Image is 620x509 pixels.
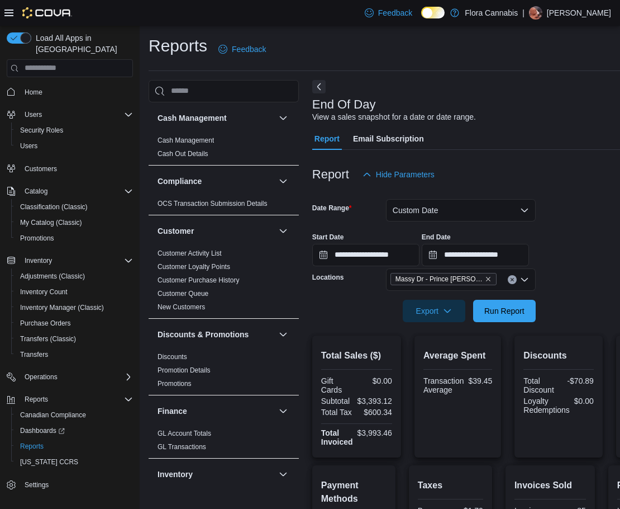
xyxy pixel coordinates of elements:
[378,7,412,18] span: Feedback
[276,224,290,238] button: Customer
[20,218,82,227] span: My Catalog (Classic)
[473,300,536,322] button: Run Report
[421,18,422,19] span: Dark Mode
[2,369,137,385] button: Operations
[523,349,594,362] h2: Discounts
[418,479,483,492] h2: Taxes
[158,329,274,340] button: Discounts & Promotions
[20,272,85,281] span: Adjustments (Classic)
[409,300,459,322] span: Export
[16,332,133,346] span: Transfers (Classic)
[158,469,274,480] button: Inventory
[20,393,53,406] button: Reports
[11,284,137,300] button: Inventory Count
[16,216,87,229] a: My Catalog (Classic)
[11,230,137,246] button: Promotions
[529,6,542,20] div: Claire Godbout
[149,427,299,458] div: Finance
[11,439,137,454] button: Reports
[20,86,47,99] a: Home
[276,328,290,341] button: Discounts & Promotions
[2,477,137,493] button: Settings
[158,303,205,311] a: New Customers
[321,376,355,394] div: Gift Cards
[158,469,193,480] h3: Inventory
[158,290,208,298] a: Customer Queue
[158,136,214,144] a: Cash Management
[25,480,49,489] span: Settings
[20,142,37,150] span: Users
[321,479,387,506] h2: Payment Methods
[16,348,53,361] a: Transfers
[158,199,268,208] span: OCS Transaction Submission Details
[574,397,594,406] div: $0.00
[16,317,75,330] a: Purchase Orders
[20,478,133,492] span: Settings
[16,285,72,299] a: Inventory Count
[158,352,187,361] span: Discounts
[16,301,133,314] span: Inventory Manager (Classic)
[20,162,133,176] span: Customers
[312,244,419,266] input: Press the down key to open a popover containing a calendar.
[312,98,376,111] h3: End Of Day
[158,136,214,145] span: Cash Management
[11,300,137,315] button: Inventory Manager (Classic)
[25,110,42,119] span: Users
[16,124,68,137] a: Security Roles
[276,404,290,418] button: Finance
[2,84,137,100] button: Home
[158,263,230,271] a: Customer Loyalty Points
[11,199,137,215] button: Classification (Classic)
[390,273,497,285] span: Massy Dr - Prince George - 450075
[16,440,133,453] span: Reports
[11,454,137,470] button: [US_STATE] CCRS
[158,112,274,124] button: Cash Management
[276,468,290,481] button: Inventory
[16,285,133,299] span: Inventory Count
[20,162,61,176] a: Customers
[158,149,208,158] span: Cash Out Details
[276,175,290,188] button: Compliance
[158,366,211,375] span: Promotion Details
[158,276,240,284] a: Customer Purchase History
[314,128,340,150] span: Report
[158,200,268,208] a: OCS Transaction Submission Details
[11,315,137,331] button: Purchase Orders
[158,225,194,237] h3: Customer
[20,254,133,267] span: Inventory
[20,288,68,296] span: Inventory Count
[312,80,326,93] button: Next
[353,128,424,150] span: Email Subscription
[11,331,137,347] button: Transfers (Classic)
[2,183,137,199] button: Catalog
[20,202,88,211] span: Classification (Classic)
[321,428,353,446] strong: Total Invoiced
[11,347,137,362] button: Transfers
[357,428,392,437] div: $3,993.46
[11,423,137,439] a: Dashboards
[16,200,133,214] span: Classification (Classic)
[422,233,451,242] label: End Date
[25,373,58,381] span: Operations
[276,111,290,125] button: Cash Management
[11,268,137,284] button: Adjustments (Classic)
[321,408,355,417] div: Total Tax
[421,7,445,18] input: Dark Mode
[359,376,392,385] div: $0.00
[16,200,92,214] a: Classification (Classic)
[158,150,208,158] a: Cash Out Details
[158,406,274,417] button: Finance
[16,424,133,437] span: Dashboards
[20,126,63,135] span: Security Roles
[561,376,594,385] div: -$70.89
[158,303,205,312] span: New Customers
[149,35,207,57] h1: Reports
[158,429,211,438] span: GL Account Totals
[16,440,48,453] a: Reports
[11,407,137,423] button: Canadian Compliance
[158,249,222,258] span: Customer Activity List
[312,168,349,181] h3: Report
[158,112,227,124] h3: Cash Management
[423,349,492,362] h2: Average Spent
[20,319,71,328] span: Purchase Orders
